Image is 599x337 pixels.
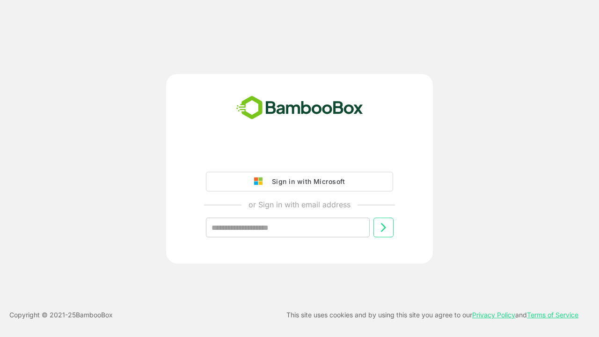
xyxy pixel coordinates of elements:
a: Terms of Service [527,311,578,319]
p: or Sign in with email address [248,199,351,210]
div: Sign in with Microsoft [267,176,345,188]
p: This site uses cookies and by using this site you agree to our and [286,309,578,321]
p: Copyright © 2021- 25 BambooBox [9,309,113,321]
img: google [254,177,267,186]
img: bamboobox [231,93,368,124]
a: Privacy Policy [472,311,515,319]
button: Sign in with Microsoft [206,172,393,191]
